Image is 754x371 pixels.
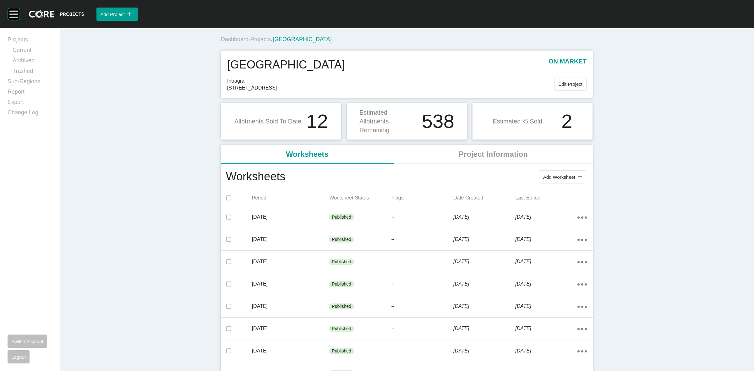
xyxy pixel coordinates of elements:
button: Add Project [96,8,138,21]
p: -- [391,326,453,332]
p: Estimated Allotments Remaining [359,108,418,134]
p: [DATE] [515,325,577,332]
span: [STREET_ADDRESS] [227,85,554,91]
a: Projects [8,36,52,46]
p: Estimated % Sold [493,117,542,126]
p: Last Edited [515,194,577,201]
a: Current [13,46,52,57]
h1: 2 [561,112,572,131]
p: Published [332,237,351,243]
p: [DATE] [515,281,577,287]
a: Sub-Regions [8,78,52,88]
p: Date Created [453,194,515,201]
p: -- [391,237,453,243]
button: Add Worksheet [539,170,586,183]
p: [DATE] [515,214,577,221]
button: Edit Project [554,78,587,91]
p: [DATE] [252,281,330,287]
p: [DATE] [252,303,330,310]
p: on market [549,57,587,73]
p: Published [332,303,351,310]
p: -- [391,348,453,354]
p: [DATE] [453,347,515,354]
p: Published [332,348,351,354]
h1: 538 [422,112,454,131]
p: Published [332,281,351,287]
img: core-logo-dark.3138cae2.png [29,10,84,18]
p: -- [391,303,453,310]
p: [DATE] [252,214,330,221]
p: [DATE] [252,258,330,265]
span: Edit Project [558,81,582,87]
span: › [271,36,273,42]
a: Export [8,98,52,109]
h1: 12 [306,112,328,131]
p: -- [391,214,453,221]
a: Dashboard [221,36,249,42]
p: Published [332,214,351,221]
a: Archived [13,57,52,67]
p: [DATE] [453,303,515,310]
p: [DATE] [252,236,330,243]
span: Intragra [227,78,554,85]
p: Allotments Sold To Date [234,117,301,126]
h1: Worksheets [226,169,285,185]
p: [DATE] [252,347,330,354]
p: [DATE] [453,325,515,332]
a: Trashed [13,67,52,78]
a: Change Log [8,109,52,119]
p: [DATE] [453,236,515,243]
p: [DATE] [252,325,330,332]
span: Logout [11,354,26,360]
h1: [GEOGRAPHIC_DATA] [227,57,345,73]
p: -- [391,281,453,287]
p: [DATE] [515,258,577,265]
button: Logout [8,350,30,363]
p: Period [252,194,330,201]
p: [DATE] [453,281,515,287]
p: Published [332,259,351,265]
p: Worksheet Status [329,194,391,201]
span: › [249,36,250,42]
a: Report [8,88,52,98]
p: Published [332,326,351,332]
span: [GEOGRAPHIC_DATA] [273,36,331,42]
a: Projects [250,36,271,42]
li: Project Information [394,145,593,164]
span: Add Worksheet [543,174,575,180]
p: [DATE] [515,347,577,354]
span: Add Project [100,12,125,17]
button: Switch Account [8,335,47,348]
p: [DATE] [515,236,577,243]
p: -- [391,259,453,265]
p: [DATE] [515,303,577,310]
p: [DATE] [453,258,515,265]
span: Switch Account [11,339,43,344]
p: [DATE] [453,214,515,221]
p: Flags [391,194,453,201]
li: Worksheets [221,145,394,164]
